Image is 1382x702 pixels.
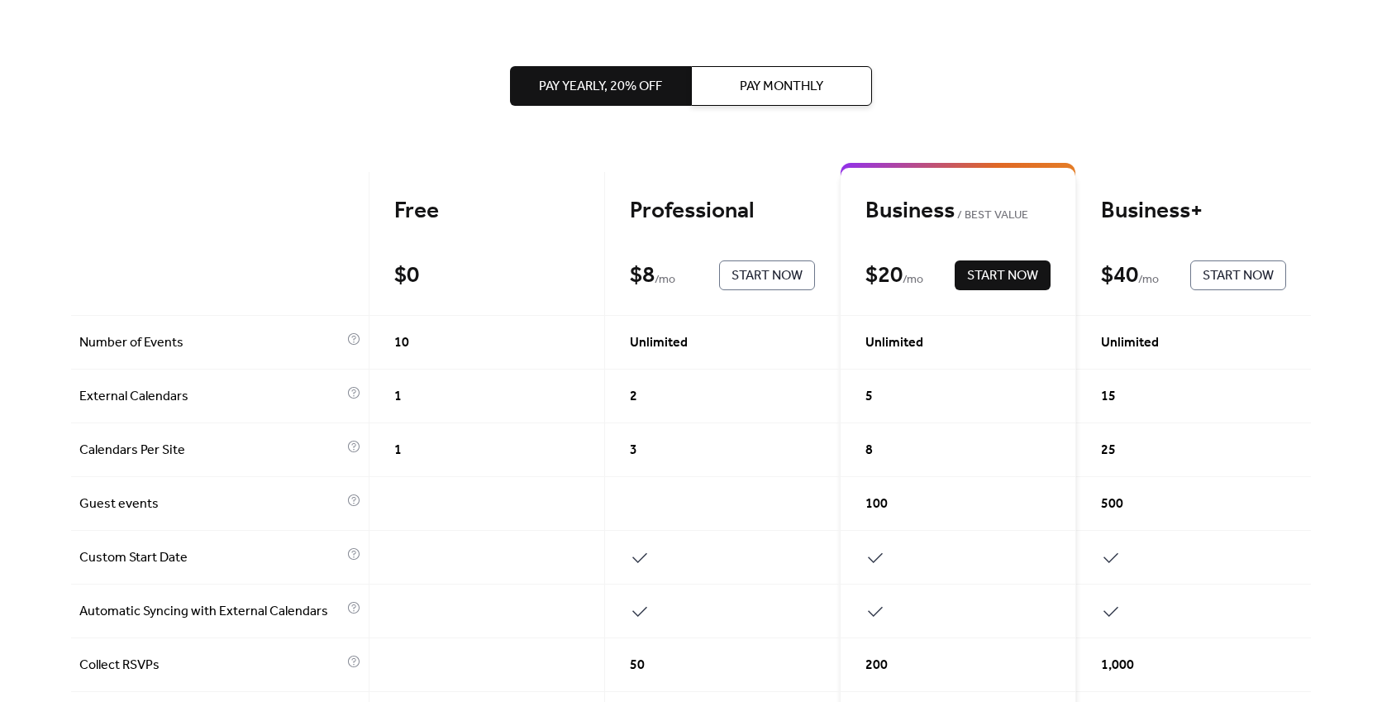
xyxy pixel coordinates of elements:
span: 1 [394,441,402,461]
span: Pay Monthly [740,77,823,97]
div: $ 8 [630,261,655,290]
span: Unlimited [865,333,923,353]
span: 50 [630,656,645,676]
button: Start Now [719,260,815,290]
div: Business+ [1101,197,1286,226]
span: 200 [865,656,888,676]
span: Automatic Syncing with External Calendars [79,602,343,622]
span: Number of Events [79,333,343,353]
button: Start Now [1190,260,1286,290]
button: Pay Monthly [691,66,872,106]
div: $ 0 [394,261,419,290]
span: 500 [1101,494,1123,514]
div: $ 40 [1101,261,1138,290]
div: Professional [630,197,815,226]
span: Pay Yearly, 20% off [539,77,662,97]
span: 2 [630,387,637,407]
span: 10 [394,333,409,353]
span: External Calendars [79,387,343,407]
span: Collect RSVPs [79,656,343,676]
span: BEST VALUE [955,206,1028,226]
div: Business [865,197,1051,226]
span: 1 [394,387,402,407]
span: Unlimited [1101,333,1159,353]
div: $ 20 [865,261,903,290]
span: 1,000 [1101,656,1134,676]
span: Start Now [732,266,803,286]
span: Start Now [967,266,1038,286]
span: 25 [1101,441,1116,461]
span: 3 [630,441,637,461]
span: 5 [865,387,873,407]
div: Free [394,197,579,226]
span: Start Now [1203,266,1274,286]
span: Custom Start Date [79,548,343,568]
span: Guest events [79,494,343,514]
span: Calendars Per Site [79,441,343,461]
span: / mo [655,270,675,290]
span: 8 [865,441,873,461]
span: 100 [865,494,888,514]
span: 15 [1101,387,1116,407]
span: / mo [903,270,923,290]
span: Unlimited [630,333,688,353]
button: Pay Yearly, 20% off [510,66,691,106]
button: Start Now [955,260,1051,290]
span: / mo [1138,270,1159,290]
